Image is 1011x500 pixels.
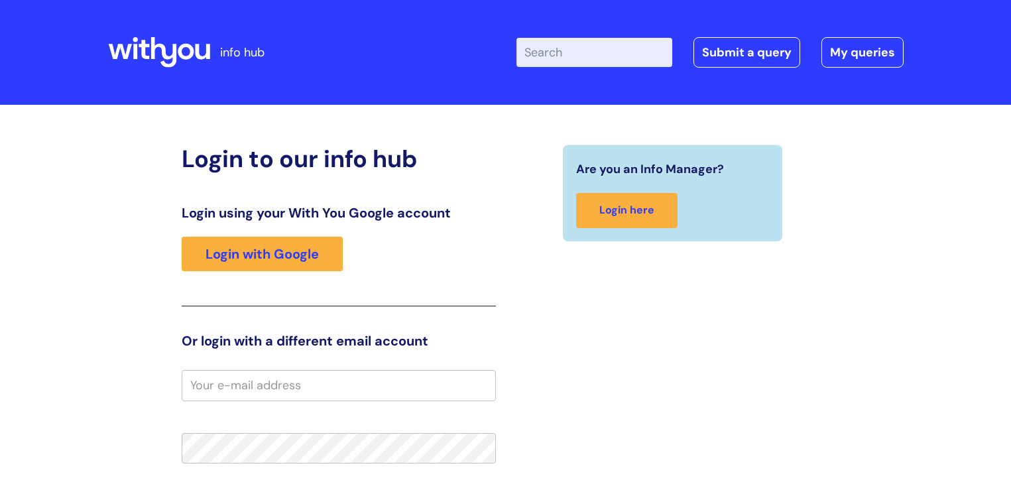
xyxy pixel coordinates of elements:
[516,38,672,67] input: Search
[220,42,265,63] p: info hub
[182,145,496,173] h2: Login to our info hub
[576,193,678,228] a: Login here
[821,37,904,68] a: My queries
[182,237,343,271] a: Login with Google
[693,37,800,68] a: Submit a query
[576,158,724,180] span: Are you an Info Manager?
[182,205,496,221] h3: Login using your With You Google account
[182,333,496,349] h3: Or login with a different email account
[182,370,496,401] input: Your e-mail address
